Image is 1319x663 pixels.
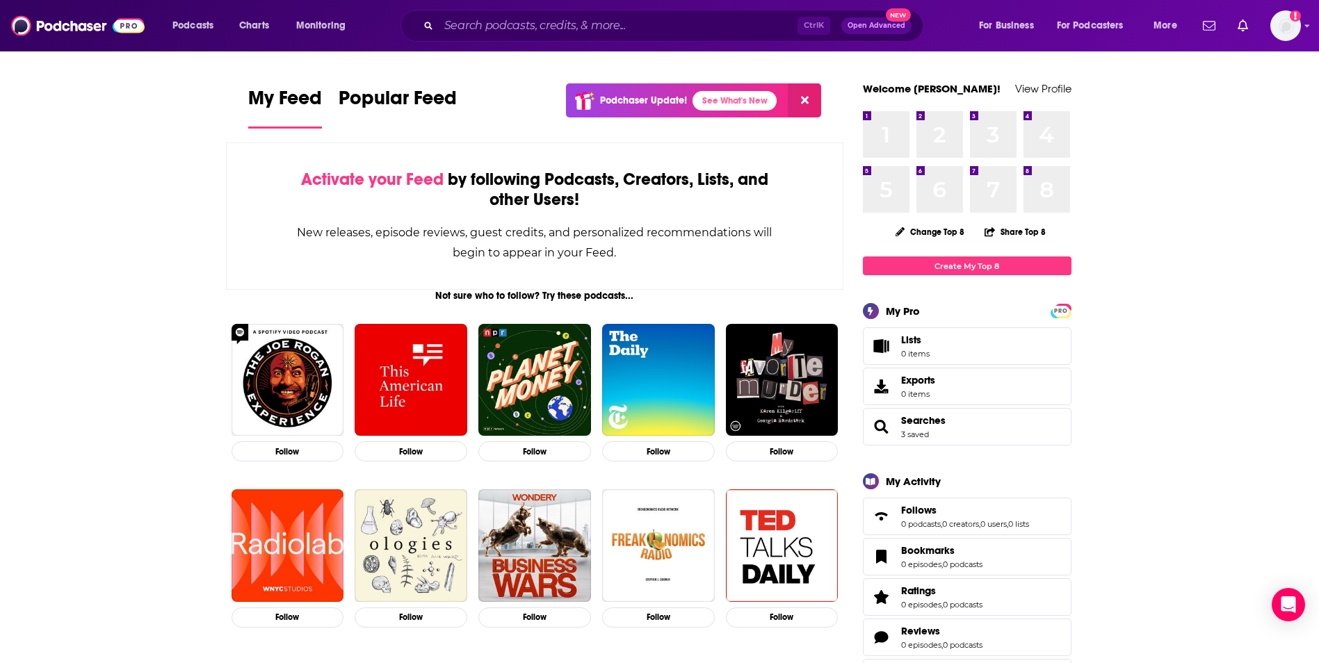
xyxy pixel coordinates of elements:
[863,82,1001,95] a: Welcome [PERSON_NAME]!
[1270,10,1301,41] button: Show profile menu
[984,218,1046,245] button: Share Top 8
[230,15,277,37] a: Charts
[901,559,941,569] a: 0 episodes
[248,86,322,129] a: My Feed
[339,86,457,129] a: Popular Feed
[232,441,344,461] button: Follow
[172,16,213,35] span: Podcasts
[602,489,715,602] img: Freakonomics Radio
[602,607,715,628] button: Follow
[901,414,946,427] a: Searches
[901,625,940,637] span: Reviews
[239,16,269,35] span: Charts
[1007,519,1008,529] span: ,
[941,559,943,569] span: ,
[969,15,1051,37] button: open menu
[232,607,344,628] button: Follow
[901,504,1029,516] a: Follows
[478,324,591,436] img: Planet Money
[1053,305,1069,316] a: PRO
[886,304,920,318] div: My Pro
[232,324,344,436] img: The Joe Rogan Experience
[841,17,912,34] button: Open AdvancedNew
[848,22,905,29] span: Open Advanced
[941,600,943,609] span: ,
[478,489,591,602] img: Business Wars
[863,578,1071,616] span: Ratings
[296,16,346,35] span: Monitoring
[355,324,467,436] img: This American Life
[248,86,322,118] span: My Feed
[901,374,935,386] span: Exports
[868,587,896,607] a: Ratings
[602,324,715,436] img: The Daily
[296,170,774,210] div: by following Podcasts, Creators, Lists, and other Users!
[163,15,232,37] button: open menu
[901,389,935,399] span: 0 items
[1272,588,1305,621] div: Open Intercom Messenger
[726,441,839,461] button: Follow
[226,290,844,302] div: Not sure who to follow? Try these podcasts...
[887,223,973,240] button: Change Top 8
[941,519,942,529] span: ,
[863,498,1071,535] span: Follows
[296,222,774,263] div: New releases, episode reviews, guest credits, and personalized recommendations will begin to appe...
[232,489,344,602] img: Radiolab
[943,640,982,650] a: 0 podcasts
[868,336,896,356] span: Lists
[901,640,941,650] a: 0 episodes
[868,377,896,396] span: Exports
[1270,10,1301,41] img: User Profile
[901,584,936,597] span: Ratings
[901,544,982,557] a: Bookmarks
[726,489,839,602] img: TED Talks Daily
[693,91,777,110] a: See What's New
[863,408,1071,445] span: Searches
[1270,10,1301,41] span: Logged in as ccristobal
[1015,82,1071,95] a: View Profile
[941,640,943,650] span: ,
[901,504,937,516] span: Follows
[286,15,364,37] button: open menu
[600,95,687,106] p: Podchaser Update!
[1057,16,1124,35] span: For Podcasters
[863,619,1071,656] span: Reviews
[901,544,955,557] span: Bookmarks
[1053,306,1069,316] span: PRO
[901,600,941,609] a: 0 episodes
[868,417,896,436] a: Searches
[863,368,1071,405] a: Exports
[901,519,941,529] a: 0 podcasts
[1154,16,1177,35] span: More
[726,324,839,436] a: My Favorite Murder with Karen Kilgariff and Georgia Hardstark
[1197,14,1221,38] a: Show notifications dropdown
[886,8,911,22] span: New
[901,334,921,346] span: Lists
[339,86,457,118] span: Popular Feed
[1232,14,1254,38] a: Show notifications dropdown
[726,607,839,628] button: Follow
[11,13,145,39] img: Podchaser - Follow, Share and Rate Podcasts
[943,600,982,609] a: 0 podcasts
[901,625,982,637] a: Reviews
[602,441,715,461] button: Follow
[942,519,979,529] a: 0 creators
[979,519,980,529] span: ,
[886,475,941,488] div: My Activity
[439,15,798,37] input: Search podcasts, credits, & more...
[868,628,896,647] a: Reviews
[901,349,930,359] span: 0 items
[355,489,467,602] img: Ologies with Alie Ward
[1008,519,1029,529] a: 0 lists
